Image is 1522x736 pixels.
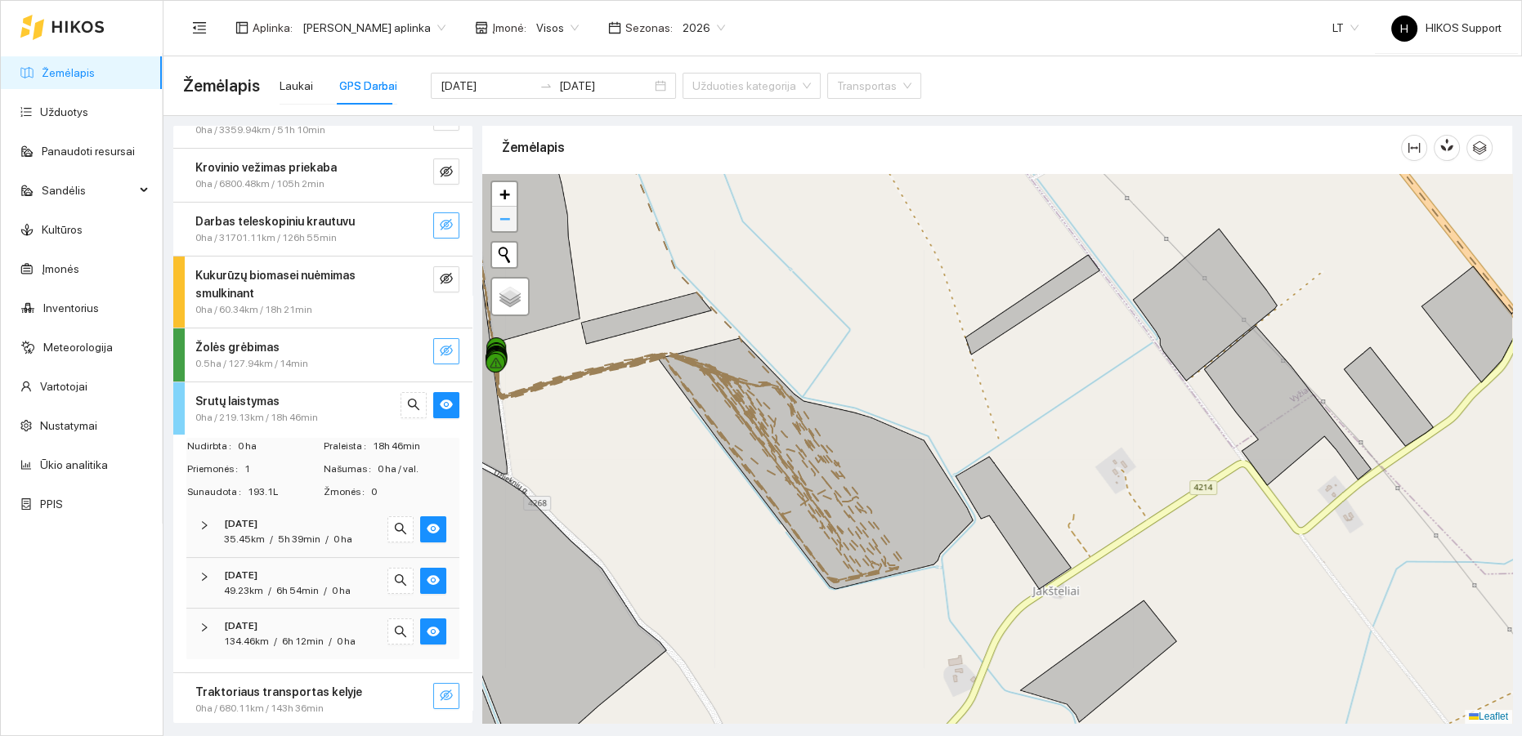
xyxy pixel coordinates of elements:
span: 35.45km [224,533,265,545]
span: 0ha / 3359.94km / 51h 10min [195,123,325,138]
span: 0.5ha / 127.94km / 14min [195,356,308,372]
button: search [387,516,414,542]
div: Kukurūzų biomasei nuėmimas smulkinant0ha / 60.34km / 18h 21mineye-invisible [173,256,472,328]
div: Krovinio vežimas priekaba0ha / 6800.48km / 105h 2mineye-invisible [173,149,472,202]
button: search [387,568,414,594]
span: eye [427,625,440,640]
div: Žemėlapis [502,124,1401,171]
span: eye-invisible [440,165,453,181]
span: 0 ha [333,533,352,545]
span: swap-right [539,79,553,92]
span: search [394,522,407,538]
button: eye [420,516,446,542]
span: Sandėlis [42,174,135,207]
input: Pabaigos data [559,77,651,95]
span: eye [427,573,440,589]
strong: Srutų laistymas [195,395,280,408]
div: Darbas teleskopiniu krautuvu0ha / 31701.11km / 126h 55mineye-invisible [173,203,472,256]
a: Leaflet [1469,711,1508,722]
span: 6h 12min [282,636,324,647]
button: eye-invisible [433,158,459,185]
button: eye-invisible [433,212,459,239]
span: 5h 39min [278,533,320,545]
span: 0ha / 6800.48km / 105h 2min [195,176,325,192]
button: eye [420,618,446,645]
button: menu-fold [183,11,216,44]
strong: [DATE] [224,518,257,529]
strong: [DATE] [224,569,257,581]
span: Našumas [324,462,378,477]
div: GPS Darbai [339,77,397,95]
a: Įmonės [42,262,79,275]
button: eye-invisible [433,683,459,709]
span: search [394,573,407,589]
a: Nustatymai [40,419,97,432]
span: Įmonė : [492,19,526,37]
span: + [499,184,510,204]
button: Initiate a new search [492,243,517,267]
strong: Žolės grėbimas [195,341,280,354]
span: search [407,398,420,413]
strong: Traktoriaus transportas kelyje [195,685,362,698]
strong: Krovinio vežimas priekaba [195,161,337,174]
a: Vartotojai [40,380,87,393]
span: 6h 54min [276,585,319,596]
span: Priemonės [187,462,244,477]
input: Pradžios data [441,77,533,95]
a: Meteorologija [43,341,113,354]
span: column-width [1402,141,1426,154]
button: column-width [1401,135,1427,161]
span: 0ha / 31701.11km / 126h 55min [195,230,337,246]
a: Zoom in [492,182,517,207]
span: 0ha / 680.11km / 143h 36min [195,701,324,716]
span: 2026 [683,16,725,40]
strong: Kukurūzų biomasei nuėmimas smulkinant [195,269,356,300]
span: Nudirbta [187,439,238,454]
span: / [270,533,273,545]
span: Edgaro Sudeikio aplinka [302,16,445,40]
div: Laukai [280,77,313,95]
button: search [401,392,427,418]
span: search [394,625,407,640]
a: Panaudoti resursai [42,145,135,158]
div: Traktoriaus transportas kelyje0ha / 680.11km / 143h 36mineye-invisible [173,673,472,726]
span: 193.1L [248,484,322,500]
div: Srutų laistymas0ha / 219.13km / 18h 46minsearcheye [173,382,472,435]
a: Layers [492,279,528,314]
span: menu-fold [192,20,207,35]
span: 49.23km [224,585,263,596]
span: Sunaudota [187,484,248,500]
a: Ūkio analitika [40,458,108,471]
span: 0 ha [337,636,356,647]
button: eye [433,392,459,418]
span: eye-invisible [440,344,453,359]
button: eye [420,568,446,594]
div: Žolės grėbimas0.5ha / 127.94km / 14mineye-invisible [173,328,472,381]
span: 0ha / 219.13km / 18h 46min [195,410,318,426]
button: eye-invisible [433,266,459,292]
span: to [539,79,553,92]
div: [DATE]35.45km/5h 39min/0 hasearcheye [186,506,459,557]
span: / [268,585,271,596]
div: [DATE]49.23km/6h 54min/0 hasearcheye [186,558,459,609]
a: Žemėlapis [42,66,95,79]
span: / [325,533,329,545]
span: Žemėlapis [183,73,260,99]
span: Aplinka : [253,19,293,37]
strong: Darbas teleskopiniu krautuvu [195,215,355,228]
span: right [199,572,209,582]
a: Užduotys [40,105,88,118]
span: − [499,208,510,229]
span: 0 ha [238,439,322,454]
strong: [DATE] [224,620,257,631]
a: PPIS [40,497,63,511]
span: LT [1332,16,1359,40]
span: calendar [608,21,621,34]
a: Kultūros [42,223,83,236]
span: eye [440,398,453,413]
span: eye [427,522,440,538]
span: eye-invisible [440,218,453,234]
span: 134.46km [224,636,269,647]
div: [DATE]134.46km/6h 12min/0 hasearcheye [186,609,459,659]
span: / [324,585,327,596]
